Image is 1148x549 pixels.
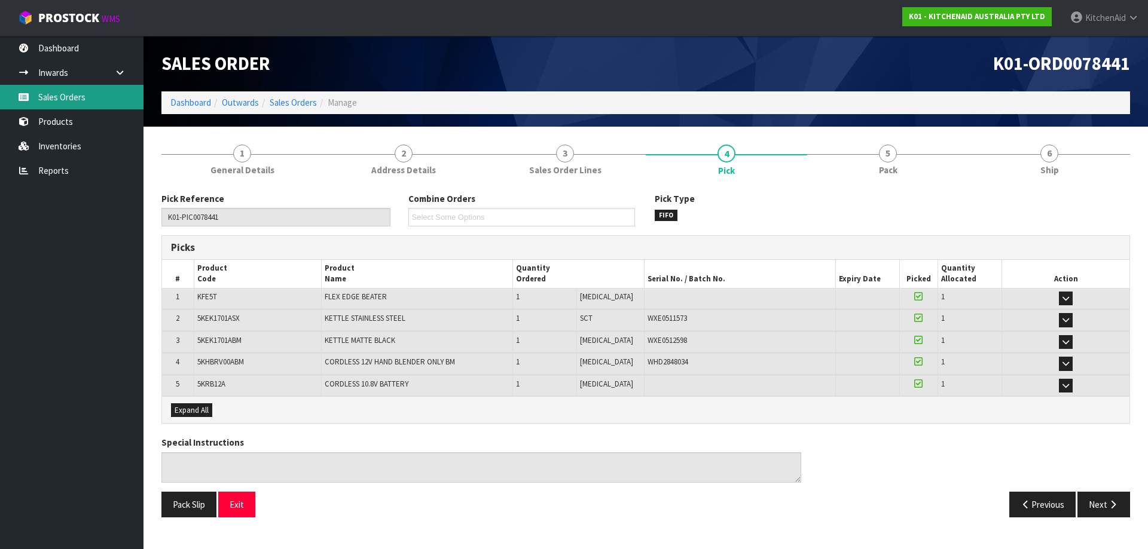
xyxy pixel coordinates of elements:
span: 1 [941,357,945,367]
span: 1 [516,379,520,389]
span: 4 [176,357,179,367]
a: Sales Orders [270,97,317,108]
span: 1 [516,335,520,345]
th: Quantity Ordered [513,260,645,288]
label: Combine Orders [408,192,475,205]
span: Manage [328,97,357,108]
span: 2 [176,313,179,323]
span: 1 [941,335,945,345]
label: Pick Reference [161,192,224,205]
span: Picked [906,274,931,284]
span: Address Details [371,164,436,176]
span: Expand All [175,405,209,415]
span: 5KEK1701ASX [197,313,240,323]
th: Serial No. / Batch No. [644,260,835,288]
span: Ship [1040,164,1059,176]
span: 1 [941,313,945,323]
span: 1 [516,292,520,302]
button: Expand All [171,403,212,418]
th: Expiry Date [835,260,899,288]
button: Next [1077,492,1130,517]
a: Dashboard [170,97,211,108]
span: 1 [941,292,945,302]
span: 1 [516,357,520,367]
span: KFE5T [197,292,217,302]
label: Special Instructions [161,436,244,449]
span: WHD2848034 [648,357,688,367]
h3: Picks [171,242,637,253]
span: 5 [879,145,897,162]
span: WXE0512598 [648,335,687,345]
span: 1 [941,379,945,389]
span: Pack [879,164,897,176]
span: General Details [210,164,274,176]
span: [MEDICAL_DATA] [580,335,633,345]
span: K01-ORD0078441 [993,52,1130,75]
span: Pick [718,164,735,177]
span: KitchenAid [1085,12,1126,23]
th: Quantity Allocated [938,260,1002,288]
span: SCT [580,313,593,323]
span: Sales Order Lines [529,164,602,176]
strong: K01 - KITCHENAID AUSTRALIA PTY LTD [909,11,1045,22]
span: 3 [176,335,179,345]
span: 5KRB12A [197,379,225,389]
span: KETTLE MATTE BLACK [325,335,395,345]
span: [MEDICAL_DATA] [580,292,633,302]
th: Product Name [322,260,513,288]
span: 5KEK1701ABM [197,335,242,345]
span: 5 [176,379,179,389]
button: Pack Slip [161,492,216,517]
span: 5KHBRV00ABM [197,357,244,367]
span: CORDLESS 12V HAND BLENDER ONLY BM [325,357,455,367]
span: FLEX EDGE BEATER [325,292,387,302]
span: 2 [395,145,413,162]
span: 6 [1040,145,1058,162]
small: WMS [102,13,120,24]
button: Exit [218,492,255,517]
span: [MEDICAL_DATA] [580,379,633,389]
span: CORDLESS 10.8V BATTERY [325,379,408,389]
span: Pick [161,183,1130,526]
span: ProStock [38,10,99,26]
span: 1 [176,292,179,302]
th: Action [1002,260,1129,288]
span: [MEDICAL_DATA] [580,357,633,367]
span: 1 [233,145,251,162]
a: Outwards [222,97,259,108]
label: Pick Type [655,192,695,205]
span: 3 [556,145,574,162]
span: Sales Order [161,52,270,75]
span: FIFO [655,210,677,222]
span: WXE0511573 [648,313,687,323]
span: 1 [516,313,520,323]
th: # [162,260,194,288]
th: Product Code [194,260,321,288]
span: 4 [717,145,735,162]
span: KETTLE STAINLESS STEEL [325,313,405,323]
img: cube-alt.png [18,10,33,25]
button: Previous [1009,492,1076,517]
